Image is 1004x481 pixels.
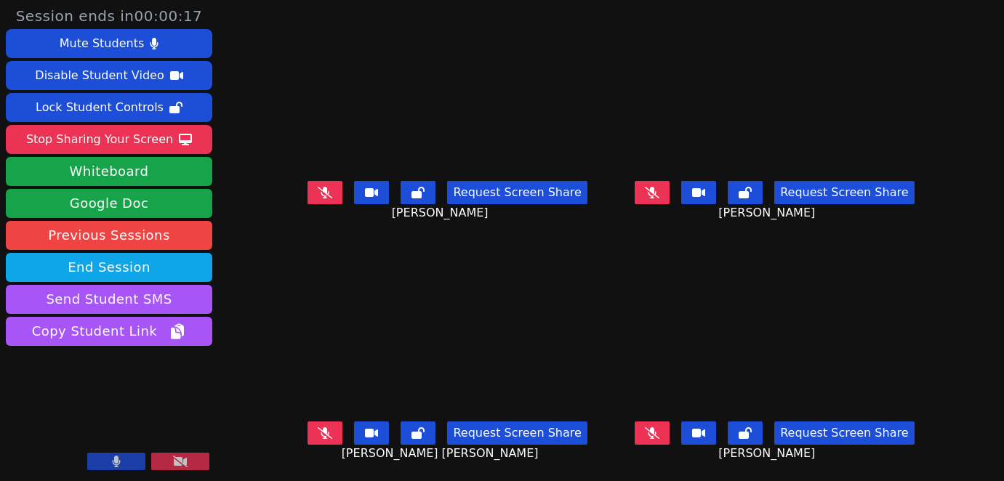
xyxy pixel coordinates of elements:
button: Request Screen Share [774,181,914,204]
button: End Session [6,253,212,282]
time: 00:00:17 [134,7,203,25]
span: [PERSON_NAME] [392,204,492,222]
div: Stop Sharing Your Screen [26,128,173,151]
button: Request Screen Share [774,421,914,445]
div: Mute Students [60,32,144,55]
div: Disable Student Video [35,64,164,87]
div: Lock Student Controls [36,96,164,119]
button: Mute Students [6,29,212,58]
a: Google Doc [6,189,212,218]
a: Previous Sessions [6,221,212,250]
button: Request Screen Share [447,181,587,204]
span: [PERSON_NAME] [PERSON_NAME] [342,445,542,462]
span: Session ends in [16,6,203,26]
span: Copy Student Link [32,321,186,341]
button: Copy Student Link [6,317,212,346]
button: Request Screen Share [447,421,587,445]
button: Disable Student Video [6,61,212,90]
span: [PERSON_NAME] [718,445,819,462]
span: [PERSON_NAME] [718,204,819,222]
button: Stop Sharing Your Screen [6,125,212,154]
button: Lock Student Controls [6,93,212,122]
button: Send Student SMS [6,285,212,314]
button: Whiteboard [6,157,212,186]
